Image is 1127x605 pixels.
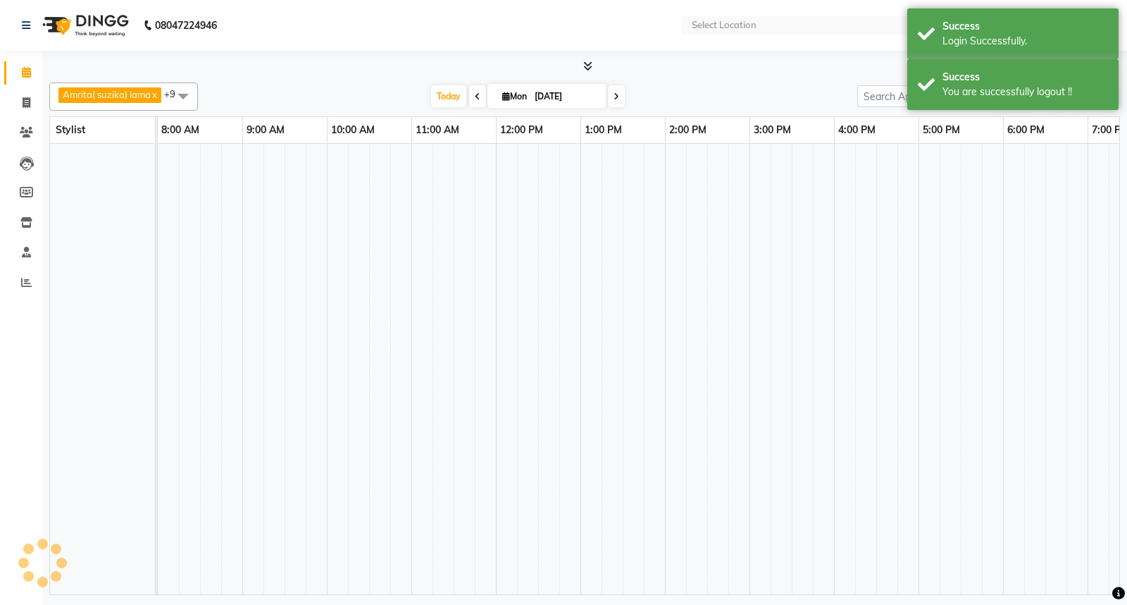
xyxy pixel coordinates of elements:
[1004,120,1048,140] a: 6:00 PM
[151,89,157,100] a: x
[36,6,132,45] img: logo
[942,70,1108,85] div: Success
[919,120,964,140] a: 5:00 PM
[581,120,625,140] a: 1:00 PM
[942,19,1108,34] div: Success
[63,89,151,100] span: Amrita( suzika) lama
[412,120,463,140] a: 11:00 AM
[56,123,85,136] span: Stylist
[857,85,980,107] input: Search Appointment
[692,18,756,32] div: Select Location
[750,120,795,140] a: 3:00 PM
[666,120,710,140] a: 2:00 PM
[155,6,217,45] b: 08047224946
[835,120,879,140] a: 4:00 PM
[243,120,288,140] a: 9:00 AM
[530,86,601,107] input: 2025-09-01
[164,88,186,99] span: +9
[942,34,1108,49] div: Login Successfully.
[942,85,1108,99] div: You are successfully logout !!
[499,91,530,102] span: Mon
[158,120,203,140] a: 8:00 AM
[497,120,547,140] a: 12:00 PM
[328,120,378,140] a: 10:00 AM
[431,85,466,107] span: Today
